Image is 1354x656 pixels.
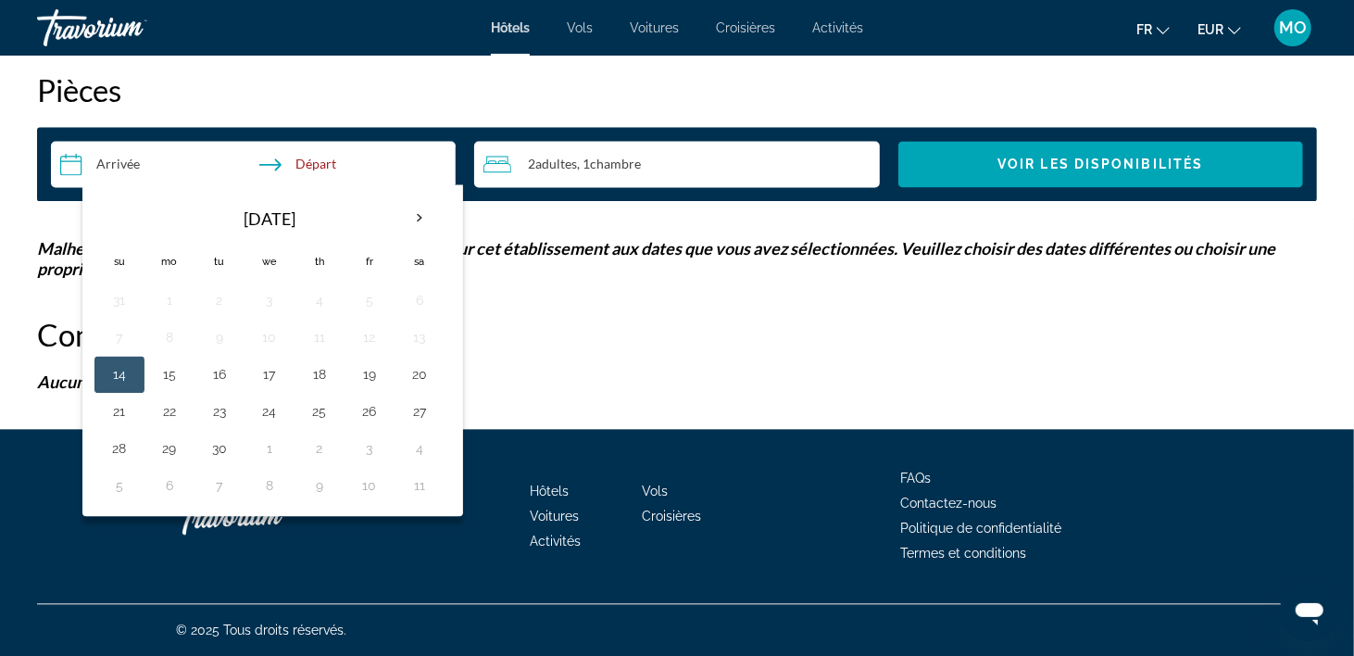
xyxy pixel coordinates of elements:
[255,398,284,424] button: Day 24
[105,435,134,461] button: Day 28
[716,20,775,35] a: Croisières
[105,473,134,498] button: Day 5
[590,156,641,171] span: Chambre
[405,287,434,313] button: Day 6
[255,361,284,387] button: Day 17
[255,287,284,313] button: Day 3
[205,287,234,313] button: Day 2
[630,20,679,35] a: Voitures
[51,141,456,187] button: Check in and out dates
[1279,19,1307,37] span: MO
[1197,22,1223,37] span: EUR
[305,361,334,387] button: Day 18
[355,287,384,313] button: Day 5
[900,546,1026,561] a: Termes et conditions
[355,435,384,461] button: Day 3
[355,361,384,387] button: Day 19
[528,157,577,171] span: 2
[405,435,434,461] button: Day 4
[535,156,577,171] span: Adultes
[355,473,384,498] button: Day 10
[531,484,570,498] a: Hôtels
[1136,22,1152,37] span: fr
[355,324,384,350] button: Day 12
[155,473,184,498] button: Day 6
[105,398,134,424] button: Day 21
[37,71,1317,108] h2: Pièces
[812,20,863,35] a: Activités
[205,361,234,387] button: Day 16
[144,196,395,241] th: [DATE]
[531,509,580,524] a: Voitures
[205,473,234,498] button: Day 7
[900,496,997,511] a: Contactez-nous
[37,238,1317,279] p: Malheureusement, il n'y a pas de chambres disponibles pour cet établissement aux dates que vous a...
[997,157,1203,171] span: Voir les disponibilités
[305,398,334,424] button: Day 25
[205,324,234,350] button: Day 9
[255,435,284,461] button: Day 1
[577,157,641,171] span: , 1
[405,398,434,424] button: Day 27
[176,488,361,544] a: Travorium
[305,435,334,461] button: Day 2
[1197,16,1241,43] button: Change currency
[155,361,184,387] button: Day 15
[900,521,1061,536] a: Politique de confidentialité
[37,372,1317,392] p: Aucun avis disponible
[305,324,334,350] button: Day 11
[205,398,234,424] button: Day 23
[51,141,1303,187] div: Search widget
[37,316,1317,353] h2: Commentaires
[155,398,184,424] button: Day 22
[405,324,434,350] button: Day 13
[395,196,445,239] button: Next month
[898,141,1303,187] button: Voir les disponibilités
[405,473,434,498] button: Day 11
[176,623,346,637] span: © 2025 Tous droits réservés.
[1280,582,1339,641] iframe: Bouton de lancement de la fenêtre de messagerie
[155,324,184,350] button: Day 8
[474,141,879,187] button: Travelers: 2 adults, 0 children
[155,435,184,461] button: Day 29
[37,4,222,52] a: Travorium
[205,435,234,461] button: Day 30
[900,471,931,486] a: FAQs
[531,534,582,549] a: Activités
[105,324,134,350] button: Day 7
[155,287,184,313] button: Day 1
[643,509,702,524] a: Croisières
[255,473,284,498] button: Day 8
[305,287,334,313] button: Day 4
[491,20,530,35] a: Hôtels
[1136,16,1170,43] button: Change language
[643,484,669,498] a: Vols
[1269,8,1317,47] button: User Menu
[105,287,134,313] button: Day 31
[355,398,384,424] button: Day 26
[305,473,334,498] button: Day 9
[255,324,284,350] button: Day 10
[105,361,134,387] button: Day 14
[405,361,434,387] button: Day 20
[567,20,593,35] a: Vols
